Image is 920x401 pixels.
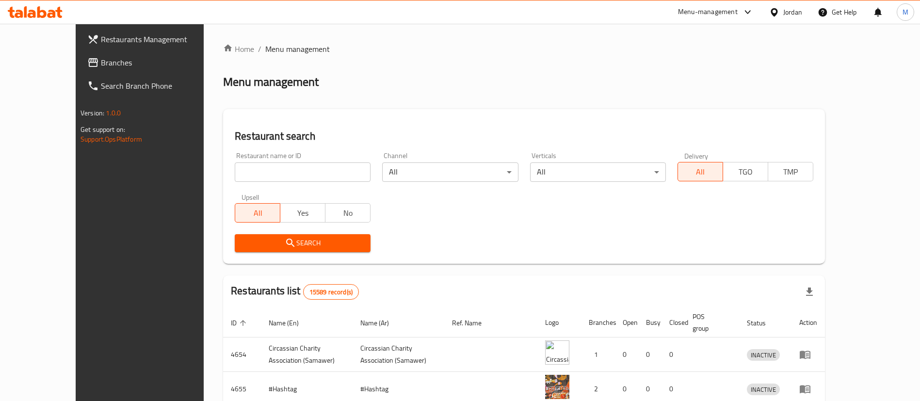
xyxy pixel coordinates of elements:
h2: Menu management [223,74,319,90]
div: Total records count [303,284,359,300]
span: Menu management [265,43,330,55]
a: Home [223,43,254,55]
span: Status [747,317,778,329]
span: INACTIVE [747,350,780,361]
span: M [903,7,908,17]
button: Search [235,234,371,252]
span: All [682,165,719,179]
td: ​Circassian ​Charity ​Association​ (Samawer) [261,337,353,372]
th: Logo [537,308,581,337]
nav: breadcrumb [223,43,825,55]
h2: Restaurant search [235,129,813,144]
label: Upsell [242,193,259,200]
button: All [235,203,280,223]
th: Busy [638,308,662,337]
div: All [530,162,666,182]
div: Jordan [783,7,802,17]
button: No [325,203,371,223]
span: TGO [727,165,764,179]
span: No [329,206,367,220]
a: Support.OpsPlatform [81,133,142,145]
td: 0 [638,337,662,372]
span: Name (Ar) [360,317,402,329]
span: Search [242,237,363,249]
div: Menu [799,383,817,395]
span: 1.0.0 [106,107,121,119]
div: Menu-management [678,6,738,18]
div: Export file [798,280,821,304]
a: Search Branch Phone [80,74,229,97]
span: Yes [284,206,322,220]
td: 1 [581,337,615,372]
th: Closed [662,308,685,337]
a: Branches [80,51,229,74]
th: Open [615,308,638,337]
input: Search for restaurant name or ID.. [235,162,371,182]
span: Branches [101,57,222,68]
span: Version: [81,107,104,119]
span: 15589 record(s) [304,288,358,297]
th: Branches [581,308,615,337]
span: POS group [693,311,727,334]
div: INACTIVE [747,349,780,361]
button: TMP [768,162,813,181]
td: 4654 [223,337,261,372]
span: Search Branch Phone [101,80,222,92]
span: Name (En) [269,317,311,329]
span: INACTIVE [747,384,780,395]
td: 0 [615,337,638,372]
button: Yes [280,203,325,223]
li: / [258,43,261,55]
span: Ref. Name [452,317,494,329]
a: Restaurants Management [80,28,229,51]
span: All [239,206,276,220]
span: Get support on: [81,123,125,136]
div: Menu [799,349,817,360]
button: TGO [723,162,768,181]
img: #Hashtag [545,375,569,399]
img: ​Circassian ​Charity ​Association​ (Samawer) [545,340,569,365]
span: TMP [772,165,809,179]
td: 0 [662,337,685,372]
h2: Restaurants list [231,284,359,300]
span: ID [231,317,249,329]
span: Restaurants Management [101,33,222,45]
th: Action [791,308,825,337]
div: All [382,162,518,182]
label: Delivery [684,152,709,159]
td: ​Circassian ​Charity ​Association​ (Samawer) [353,337,444,372]
button: All [678,162,723,181]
